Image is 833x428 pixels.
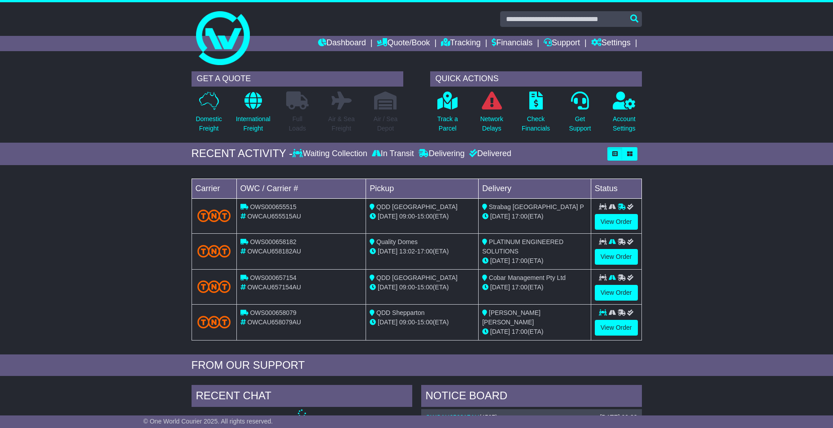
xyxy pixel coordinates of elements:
[328,114,355,133] p: Air & Sea Freight
[286,114,309,133] p: Full Loads
[192,359,642,372] div: FROM OUR SUPPORT
[376,203,458,210] span: QDD [GEOGRAPHIC_DATA]
[250,309,297,316] span: OWS000658079
[250,203,297,210] span: OWS000655515
[192,71,403,87] div: GET A QUOTE
[236,114,270,133] p: International Freight
[430,71,642,87] div: QUICK ACTIONS
[376,238,418,245] span: Quality Domes
[378,319,397,326] span: [DATE]
[489,203,584,210] span: Strabag [GEOGRAPHIC_DATA] P
[399,248,415,255] span: 13:02
[197,316,231,328] img: TNT_Domestic.png
[196,114,222,133] p: Domestic Freight
[613,114,636,133] p: Account Settings
[374,114,398,133] p: Air / Sea Depot
[370,212,475,221] div: - (ETA)
[378,248,397,255] span: [DATE]
[595,214,638,230] a: View Order
[378,284,397,291] span: [DATE]
[490,328,510,335] span: [DATE]
[236,179,366,198] td: OWC / Carrier #
[490,213,510,220] span: [DATE]
[195,91,222,138] a: DomesticFreight
[490,257,510,264] span: [DATE]
[417,284,433,291] span: 15:00
[591,36,631,51] a: Settings
[512,213,528,220] span: 17:00
[416,149,467,159] div: Delivering
[247,248,301,255] span: OWCAU658182AU
[512,328,528,335] span: 17:00
[426,414,480,421] a: OWCAU656217AU
[521,91,550,138] a: CheckFinancials
[370,283,475,292] div: - (ETA)
[568,91,591,138] a: GetSupport
[144,418,273,425] span: © One World Courier 2025. All rights reserved.
[399,284,415,291] span: 09:00
[370,318,475,327] div: - (ETA)
[370,149,416,159] div: In Transit
[426,414,637,421] div: ( )
[197,280,231,293] img: TNT_Domestic.png
[370,247,475,256] div: - (ETA)
[482,212,587,221] div: (ETA)
[595,249,638,265] a: View Order
[192,179,236,198] td: Carrier
[421,385,642,409] div: NOTICE BOARD
[247,319,301,326] span: OWCAU658079AU
[250,238,297,245] span: OWS000658182
[399,319,415,326] span: 09:00
[192,385,412,409] div: RECENT CHAT
[376,309,424,316] span: QDD Shepparton
[197,245,231,257] img: TNT_Domestic.png
[612,91,636,138] a: AccountSettings
[437,91,458,138] a: Track aParcel
[595,320,638,336] a: View Order
[236,91,271,138] a: InternationalFreight
[482,327,587,336] div: (ETA)
[399,213,415,220] span: 09:00
[192,147,293,160] div: RECENT ACTIVITY -
[544,36,580,51] a: Support
[512,257,528,264] span: 17:00
[482,238,563,255] span: PLATINUM ENGINEERED SOLUTIONS
[417,248,433,255] span: 17:00
[512,284,528,291] span: 17:00
[478,179,591,198] td: Delivery
[197,210,231,222] img: TNT_Domestic.png
[480,91,503,138] a: NetworkDelays
[591,179,641,198] td: Status
[292,149,369,159] div: Waiting Collection
[600,414,637,421] div: [DATE] 09:33
[441,36,480,51] a: Tracking
[247,213,301,220] span: OWCAU655515AU
[250,274,297,281] span: OWS000657154
[482,283,587,292] div: (ETA)
[569,114,591,133] p: Get Support
[378,213,397,220] span: [DATE]
[482,309,541,326] span: [PERSON_NAME] [PERSON_NAME]
[376,274,458,281] span: QDD [GEOGRAPHIC_DATA]
[437,114,458,133] p: Track a Parcel
[247,284,301,291] span: OWCAU657154AU
[467,149,511,159] div: Delivered
[366,179,479,198] td: Pickup
[490,284,510,291] span: [DATE]
[480,114,503,133] p: Network Delays
[522,114,550,133] p: Check Financials
[482,256,587,266] div: (ETA)
[595,285,638,301] a: View Order
[492,36,532,51] a: Financials
[318,36,366,51] a: Dashboard
[481,414,495,421] span: 4507
[417,213,433,220] span: 15:00
[377,36,430,51] a: Quote/Book
[417,319,433,326] span: 15:00
[489,274,566,281] span: Cobar Management Pty Ltd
